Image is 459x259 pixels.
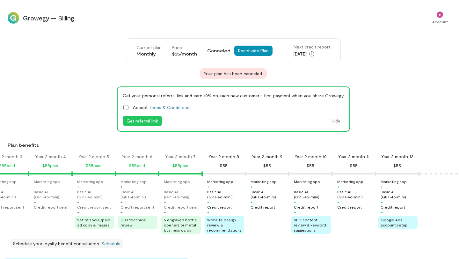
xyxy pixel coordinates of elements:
div: + [120,199,123,204]
div: + [77,184,79,189]
div: $55 [350,162,358,169]
div: $55 [220,162,228,169]
button: Hide [328,116,344,126]
div: $55 [393,162,401,169]
div: + [207,210,209,215]
span: Your plan has been canceled. [204,70,263,77]
div: Marketing app [77,179,103,184]
span: Growegy — Billing [23,13,425,22]
div: Current plan [136,44,162,51]
div: $55 [307,162,314,169]
div: + [381,210,383,215]
div: Credit report [251,204,275,210]
div: Marketing app [337,179,363,184]
div: + [294,184,296,189]
span: 5 engraved bottle openers or metal business cards [164,218,197,232]
div: + [294,210,296,215]
div: + [294,199,296,204]
span: Schedule your loyalty benefit consultation · [13,241,101,246]
a: Terms & Conditions [149,105,189,110]
div: + [120,210,123,215]
div: Year 2 month 5 [78,153,109,160]
div: + [120,184,123,189]
div: Credit report sent [34,204,68,210]
div: $55/month [172,51,197,57]
span: Canceled [207,48,230,54]
div: Year 2 month 9 [252,153,282,160]
div: Basic AI (GPT‑4o‑mini) [34,189,71,199]
div: Year 2 month 4 [35,153,66,160]
div: + [77,210,79,215]
div: + [34,184,36,189]
div: $55 paid [129,162,145,169]
div: Year 2 month 11 [338,153,369,160]
div: + [337,199,339,204]
div: Marketing app [294,179,320,184]
div: Basic AI (GPT‑4o‑mini) [77,189,114,199]
div: Year 2 month 6 [122,153,152,160]
div: + [207,199,209,204]
div: + [164,210,166,215]
div: $55 [263,162,271,169]
div: Marketing app [381,179,407,184]
div: Basic AI (GPT‑4o‑mini) [120,189,157,199]
div: + [251,199,253,204]
div: Marketing app [251,179,277,184]
div: Year 2 month 10 [295,153,327,160]
span: Website design review & recommendations [207,218,242,232]
span: SEO technical review [120,218,146,227]
div: Credit report sent [164,204,198,210]
div: + [381,199,383,204]
div: Credit report [294,204,318,210]
a: Schedule [101,241,120,246]
div: Credit report [381,204,405,210]
div: Marketing app [34,179,60,184]
div: + [34,199,36,204]
div: Basic AI (GPT‑4o‑mini) [381,189,418,199]
div: Year 2 month 7 [165,153,196,160]
button: Get referral link [123,116,162,126]
div: Plan benefits [8,142,456,148]
div: Year 2 month 8 [208,153,239,160]
span: SEO content review & keyword suggestions [294,218,326,232]
div: [DATE] [294,50,330,58]
div: $55 paid [42,162,58,169]
button: Reactivate Plan [234,46,273,56]
div: Marketing app [120,179,147,184]
div: Credit report [337,204,362,210]
div: Account [432,19,448,24]
div: Marketing app [207,179,233,184]
div: Basic AI (GPT‑4o‑mini) [207,189,244,199]
span: Google Ads account setup [381,218,408,227]
div: Price [172,44,197,51]
div: + [381,184,383,189]
span: Accept [133,104,189,111]
span: Set of social/paid ad copy & images [77,218,110,227]
div: Year 2 month 12 [381,153,413,160]
div: *Account [428,6,451,29]
div: + [207,184,209,189]
div: Get your personal referral link and earn 10% on each new customer's first payment when you share ... [123,92,344,99]
div: Next credit report [294,44,330,50]
div: $55 paid [86,162,102,169]
div: + [337,184,339,189]
div: Marketing app [164,179,190,184]
div: + [77,199,79,204]
div: + [164,199,166,204]
div: + [251,184,253,189]
div: $55 paid [172,162,188,169]
div: Basic AI (GPT‑4o‑mini) [294,189,331,199]
div: + [164,184,166,189]
div: Basic AI (GPT‑4o‑mini) [251,189,288,199]
div: Credit report sent [120,204,154,210]
div: Basic AI (GPT‑4o‑mini) [337,189,374,199]
div: Credit report [207,204,232,210]
div: Monthly [136,51,162,57]
div: Basic AI (GPT‑4o‑mini) [164,189,201,199]
div: Credit report sent [77,204,111,210]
